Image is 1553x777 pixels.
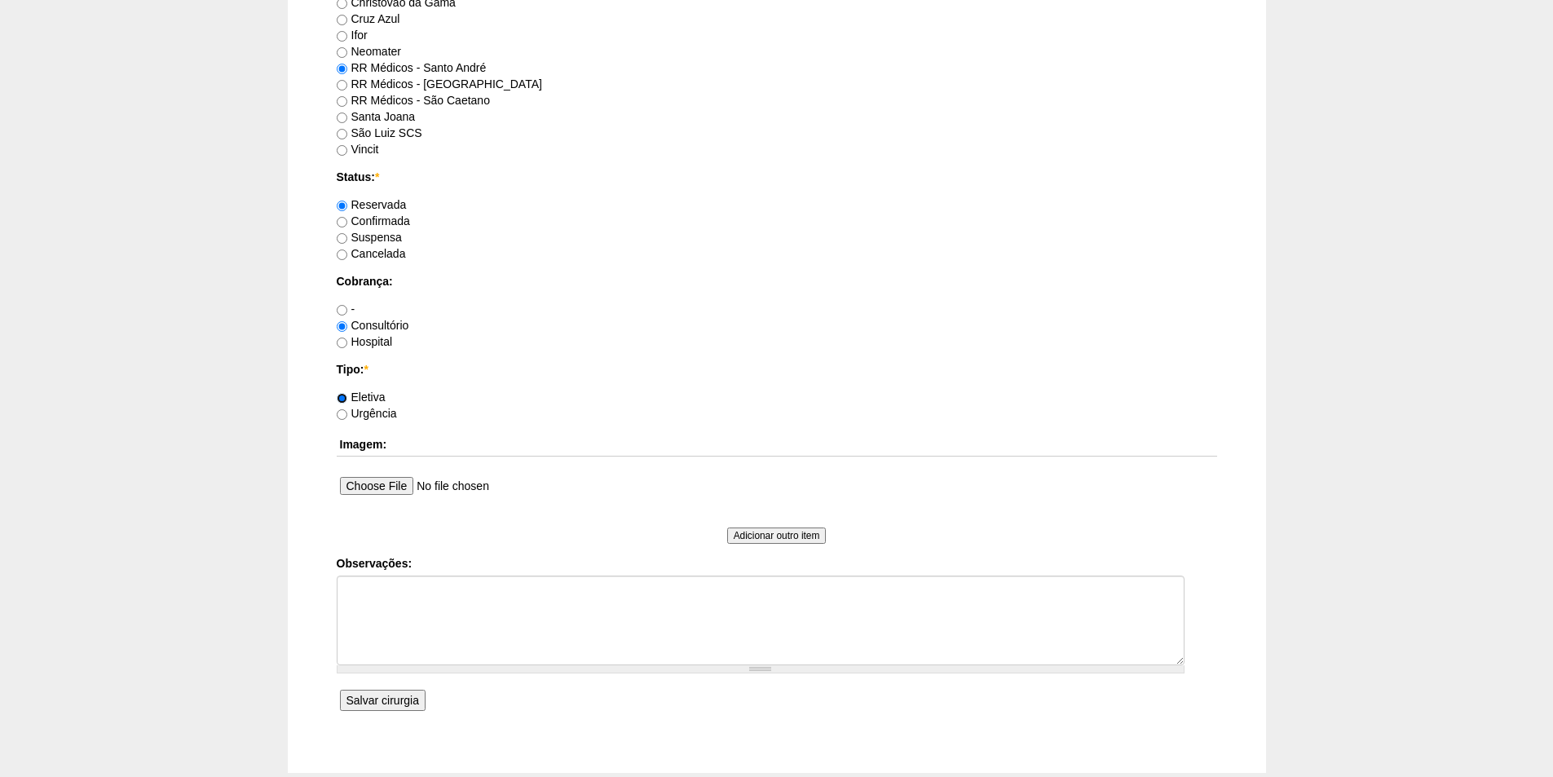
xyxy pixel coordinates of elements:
[337,126,422,139] label: São Luiz SCS
[337,335,393,348] label: Hospital
[337,80,347,91] input: RR Médicos - [GEOGRAPHIC_DATA]
[337,129,347,139] input: São Luiz SCS
[337,64,347,74] input: RR Médicos - Santo André
[337,77,542,91] label: RR Médicos - [GEOGRAPHIC_DATA]
[337,393,347,404] input: Eletiva
[727,528,827,544] input: Adicionar outro item
[337,247,406,260] label: Cancelada
[337,29,368,42] label: Ifor
[337,273,1217,289] label: Cobrança:
[337,233,347,244] input: Suspensa
[337,45,401,58] label: Neomater
[337,407,397,420] label: Urgência
[337,217,347,227] input: Confirmada
[337,15,347,25] input: Cruz Azul
[337,96,347,107] input: RR Médicos - São Caetano
[337,231,402,244] label: Suspensa
[337,319,409,332] label: Consultório
[340,690,426,711] input: Salvar cirurgia
[337,321,347,332] input: Consultório
[337,391,386,404] label: Eletiva
[337,169,1217,185] label: Status:
[337,143,379,156] label: Vincit
[337,214,410,227] label: Confirmada
[337,145,347,156] input: Vincit
[337,433,1217,457] th: Imagem:
[375,170,379,183] span: Este campo é obrigatório.
[364,363,368,376] span: Este campo é obrigatório.
[337,47,347,58] input: Neomater
[337,249,347,260] input: Cancelada
[337,198,407,211] label: Reservada
[337,555,1217,572] label: Observações:
[337,361,1217,377] label: Tipo:
[337,201,347,211] input: Reservada
[337,61,487,74] label: RR Médicos - Santo André
[337,338,347,348] input: Hospital
[337,409,347,420] input: Urgência
[337,31,347,42] input: Ifor
[337,94,490,107] label: RR Médicos - São Caetano
[337,12,400,25] label: Cruz Azul
[337,110,416,123] label: Santa Joana
[337,113,347,123] input: Santa Joana
[337,302,355,316] label: -
[337,305,347,316] input: -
